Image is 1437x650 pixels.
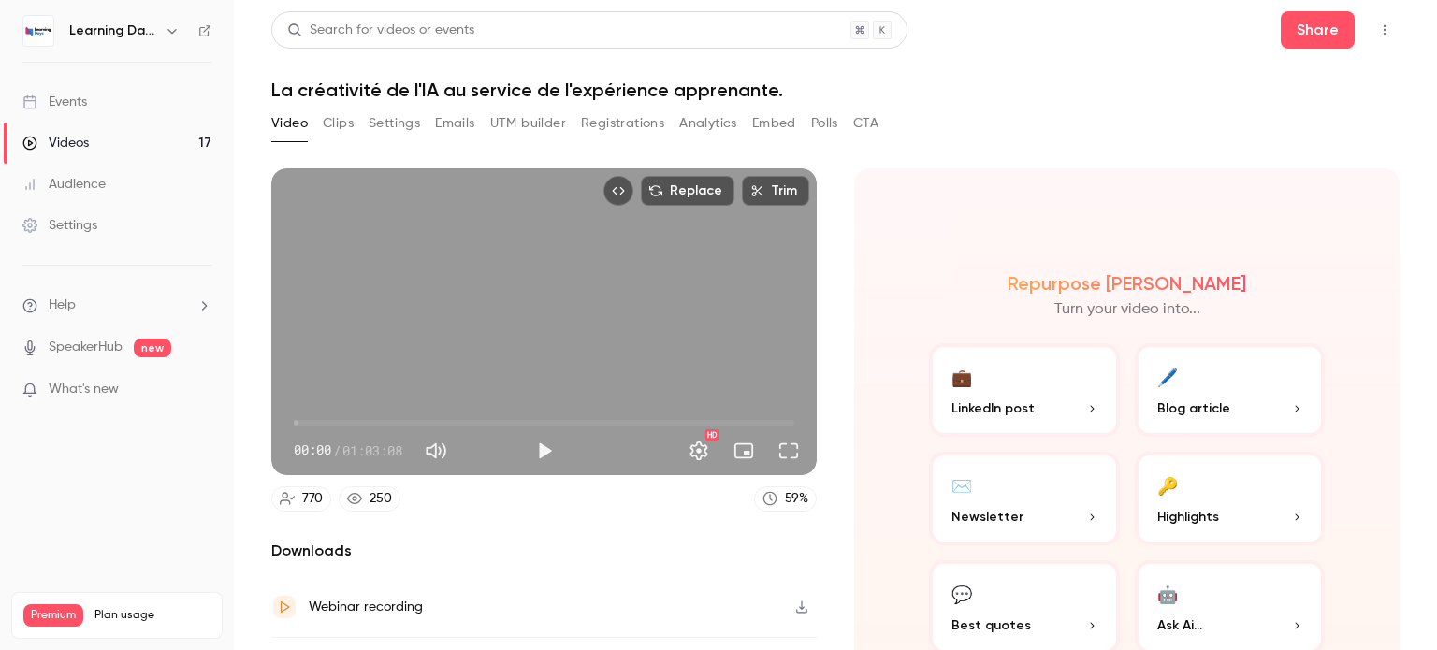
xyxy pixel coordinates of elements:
div: ✉️ [951,470,972,499]
div: Videos [22,134,89,152]
button: CTA [853,108,878,138]
div: Webinar recording [309,596,423,618]
button: Embed video [603,176,633,206]
button: Clips [323,108,354,138]
h6: Learning Days [69,22,157,40]
span: 00:00 [294,441,331,460]
button: Trim [742,176,809,206]
span: Highlights [1157,507,1219,527]
button: 🔑Highlights [1135,452,1326,545]
span: Premium [23,604,83,627]
button: UTM builder [490,108,566,138]
button: 💼LinkedIn post [929,343,1120,437]
button: Embed [752,108,796,138]
span: Best quotes [951,615,1031,635]
a: 59% [754,486,817,512]
button: Replace [641,176,734,206]
div: HD [705,429,718,441]
div: 🔑 [1157,470,1178,499]
a: 770 [271,486,331,512]
h1: La créativité de l'IA au service de l'expérience apprenante. [271,79,1400,101]
a: 250 [339,486,400,512]
span: Plan usage [94,608,210,623]
iframe: Noticeable Trigger [189,382,211,398]
h2: Downloads [271,540,817,562]
div: 💼 [951,362,972,391]
button: 🖊️Blog article [1135,343,1326,437]
div: 🖊️ [1157,362,1178,391]
button: Share [1281,11,1355,49]
li: help-dropdown-opener [22,296,211,315]
img: Learning Days [23,16,53,46]
div: Settings [22,216,97,235]
button: Full screen [770,432,807,469]
button: Analytics [679,108,737,138]
div: Events [22,93,87,111]
button: Play [526,432,563,469]
div: 770 [302,489,323,509]
span: 01:03:08 [342,441,402,460]
button: Polls [811,108,838,138]
span: Blog article [1157,398,1230,418]
a: SpeakerHub [49,338,123,357]
button: Video [271,108,308,138]
span: Ask Ai... [1157,615,1202,635]
button: Settings [680,432,718,469]
span: / [333,441,341,460]
button: Settings [369,108,420,138]
span: What's new [49,380,119,399]
button: Turn on miniplayer [725,432,762,469]
span: LinkedIn post [951,398,1035,418]
div: 250 [370,489,392,509]
span: Newsletter [951,507,1023,527]
div: 🤖 [1157,579,1178,608]
button: ✉️Newsletter [929,452,1120,545]
p: Turn your video into... [1054,298,1200,321]
div: 59 % [785,489,808,509]
button: Mute [417,432,455,469]
div: Audience [22,175,106,194]
span: new [134,339,171,357]
div: 💬 [951,579,972,608]
button: Top Bar Actions [1370,15,1400,45]
h2: Repurpose [PERSON_NAME] [1008,272,1246,295]
button: Emails [435,108,474,138]
span: Help [49,296,76,315]
div: Search for videos or events [287,21,474,40]
div: 00:00 [294,441,402,460]
button: Registrations [581,108,664,138]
